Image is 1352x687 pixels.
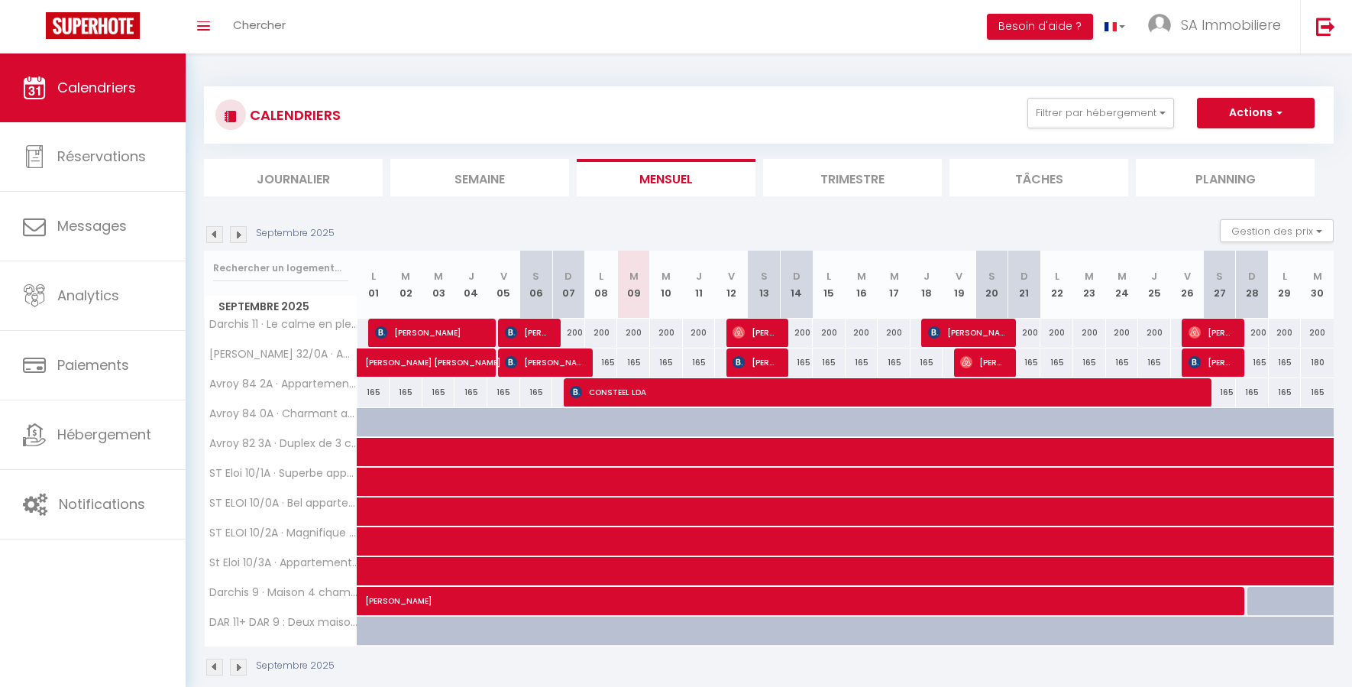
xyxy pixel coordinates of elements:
[878,251,910,319] th: 17
[365,578,1314,608] span: [PERSON_NAME]
[207,408,360,420] span: Avroy 84 0A · Charmant appart 2 ch avec terrasse en centre ville
[1282,269,1287,284] abbr: L
[57,286,119,305] span: Analytics
[1203,251,1236,319] th: 27
[357,251,390,319] th: 01
[207,497,360,509] span: ST ELOI 10/0A · Bel appartement 2 chambres avec terrasse
[910,251,943,319] th: 18
[520,251,553,319] th: 06
[207,438,360,449] span: Avroy 82 3A · Duplex de 3 chambres en plein centre ville - 82/3A
[1073,251,1106,319] th: 23
[617,348,650,377] div: 165
[207,587,360,598] span: Darchis 9 · Maison 4 chambres avec jardin
[552,251,585,319] th: 07
[1220,219,1334,242] button: Gestion des prix
[733,318,776,347] span: [PERSON_NAME]
[57,78,136,97] span: Calendriers
[1203,378,1236,407] div: 165
[1055,269,1059,284] abbr: L
[1189,318,1232,347] span: [PERSON_NAME]
[1236,378,1269,407] div: 165
[1189,348,1232,377] span: [PERSON_NAME]
[1118,269,1127,284] abbr: M
[487,378,520,407] div: 165
[552,319,585,347] div: 200
[780,319,813,347] div: 200
[1301,251,1334,319] th: 30
[987,14,1093,40] button: Besoin d'aide ?
[365,340,506,369] span: [PERSON_NAME] [PERSON_NAME]
[500,269,507,284] abbr: V
[943,251,975,319] th: 19
[207,468,360,479] span: ST Eloi 10/1A · Superbe appartement 2ch situé en [GEOGRAPHIC_DATA]
[1313,269,1322,284] abbr: M
[46,12,140,39] img: Super Booking
[256,659,335,673] p: Septembre 2025
[761,269,768,284] abbr: S
[617,251,650,319] th: 09
[1301,378,1334,407] div: 165
[1171,251,1204,319] th: 26
[505,318,548,347] span: [PERSON_NAME]
[390,378,422,407] div: 165
[1020,269,1028,284] abbr: D
[650,319,683,347] div: 200
[570,378,1205,407] span: CONSTEEL LDA
[1106,319,1139,347] div: 200
[763,159,942,196] li: Trimestre
[813,319,846,347] div: 200
[715,251,748,319] th: 12
[207,617,360,628] span: DAR 11+ DAR 9 : Deux maisons pour 16 personnes !
[1216,269,1223,284] abbr: S
[422,251,455,319] th: 03
[585,319,618,347] div: 200
[960,348,1004,377] span: [PERSON_NAME]
[988,269,995,284] abbr: S
[375,318,484,347] span: [PERSON_NAME]
[617,319,650,347] div: 200
[1151,269,1157,284] abbr: J
[661,269,671,284] abbr: M
[585,348,618,377] div: 165
[454,251,487,319] th: 04
[748,251,781,319] th: 13
[57,355,129,374] span: Paiements
[205,296,357,318] span: Septembre 2025
[505,348,581,377] span: [PERSON_NAME]
[390,251,422,319] th: 02
[826,269,831,284] abbr: L
[975,251,1008,319] th: 20
[650,348,683,377] div: 165
[949,159,1128,196] li: Tâches
[813,348,846,377] div: 165
[1316,17,1335,36] img: logout
[878,348,910,377] div: 165
[728,269,735,284] abbr: V
[1269,378,1302,407] div: 165
[1040,251,1073,319] th: 22
[577,159,755,196] li: Mensuel
[733,348,776,377] span: [PERSON_NAME]
[233,17,286,33] span: Chercher
[422,378,455,407] div: 165
[1073,348,1106,377] div: 165
[1040,348,1073,377] div: 165
[846,348,878,377] div: 165
[1136,159,1315,196] li: Planning
[256,226,335,241] p: Septembre 2025
[204,159,383,196] li: Journalier
[57,147,146,166] span: Réservations
[878,319,910,347] div: 200
[1236,251,1269,319] th: 28
[650,251,683,319] th: 10
[1181,15,1281,34] span: SA Immobiliere
[1236,319,1269,347] div: 200
[207,378,360,390] span: Avroy 84 2A · Appartement 3 chambres en plein centre ville
[12,6,58,52] button: Ouvrir le widget de chat LiveChat
[599,269,603,284] abbr: L
[846,251,878,319] th: 16
[207,557,360,569] span: St Eloi 10/3A · Appartement 4 chambres à [GEOGRAPHIC_DATA]
[357,587,390,616] a: [PERSON_NAME]
[1027,98,1174,128] button: Filtrer par hébergement
[1148,14,1171,37] img: ...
